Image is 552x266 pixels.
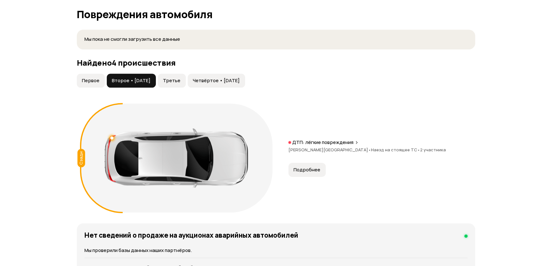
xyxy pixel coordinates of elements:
[84,247,468,254] p: Мы проверили базы данных наших партнёров.
[163,77,180,84] span: Третье
[188,74,245,88] button: Четвёртое • [DATE]
[288,163,326,177] button: Подробнее
[158,74,186,88] button: Третье
[288,147,371,153] span: [PERSON_NAME][GEOGRAPHIC_DATA]
[420,147,446,153] span: 2 участника
[77,58,475,67] h3: Найдено 4 происшествия
[294,167,320,173] span: Подробнее
[371,147,420,153] span: Наезд на стоящее ТС
[84,36,468,43] p: Мы пока не смогли загрузить все данные
[417,147,420,153] span: •
[193,77,240,84] span: Четвёртое • [DATE]
[107,74,156,88] button: Второе • [DATE]
[77,9,475,20] h1: Повреждения автомобиля
[77,74,105,88] button: Первое
[77,149,85,167] div: Сзади
[82,77,99,84] span: Первое
[292,139,353,146] p: ДТП: лёгкие повреждения
[84,231,298,239] h4: Нет сведений о продаже на аукционах аварийных автомобилей
[368,147,371,153] span: •
[112,77,150,84] span: Второе • [DATE]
